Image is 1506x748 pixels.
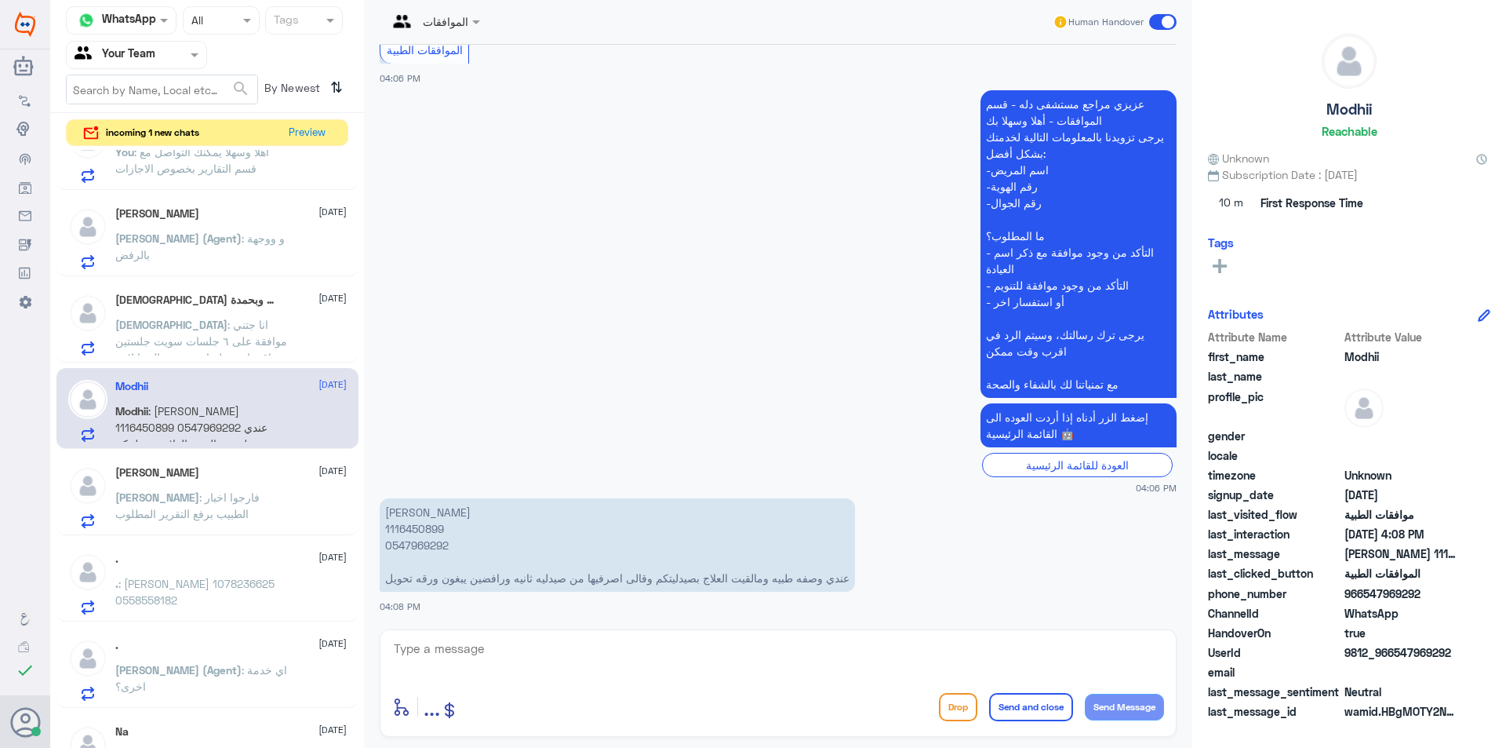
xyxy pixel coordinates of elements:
div: العودة للقائمة الرئيسية [982,453,1173,477]
img: whatsapp.png [75,9,98,32]
span: موضي سعود العتيبي 1116450899 0547969292 عندي وصفه طبيه ومالقيت العلاج بصيدليتكم وقالى اصرفيها من ... [1344,545,1458,562]
span: موافقات الطبية [1344,506,1458,523]
img: defaultAdmin.png [68,466,107,505]
span: Modhii [115,404,148,418]
span: [PERSON_NAME] [115,491,199,504]
span: 2025-10-01T13:08:06.663Z [1344,526,1458,542]
img: defaultAdmin.png [68,639,107,678]
span: last_message_id [1208,703,1341,720]
span: [PERSON_NAME] (Agent) [115,232,242,245]
i: check [16,661,35,680]
img: defaultAdmin.png [68,294,107,333]
img: Widebot Logo [15,12,35,37]
span: [DATE] [318,205,347,219]
span: . [115,577,118,590]
button: ... [424,689,440,724]
span: 0 [1344,684,1458,700]
span: 10 m [1208,189,1255,217]
span: ChannelId [1208,605,1341,622]
span: [DATE] [318,464,347,478]
span: By Newest [258,75,324,106]
img: defaultAdmin.png [1322,35,1376,88]
span: UserId [1208,644,1341,661]
span: 04:06 PM [1136,481,1177,494]
input: Search by Name, Local etc… [67,75,257,104]
span: Subscription Date : [DATE] [1208,166,1490,183]
span: 2025-10-01T13:06:15.465Z [1344,487,1458,503]
button: Avatar [10,707,40,737]
span: HandoverOn [1208,625,1341,641]
span: [DATE] [318,550,347,564]
img: yourTeam.svg [75,43,98,67]
h5: . [115,639,118,652]
span: last_interaction [1208,526,1341,542]
span: Attribute Value [1344,329,1458,345]
span: last_clicked_button [1208,565,1341,582]
button: Drop [939,693,977,721]
h6: Tags [1208,235,1234,250]
span: locale [1208,447,1341,464]
span: signup_date [1208,487,1341,503]
img: defaultAdmin.png [68,380,107,419]
h6: Reachable [1322,124,1377,138]
span: search [231,79,250,98]
span: true [1344,625,1458,641]
img: defaultAdmin.png [68,207,107,246]
span: You [115,145,134,159]
span: Modhii [1344,348,1458,365]
span: null [1344,664,1458,680]
span: timezone [1208,467,1341,483]
span: 04:06 PM [380,73,420,83]
span: [DATE] [318,637,347,651]
p: 1/10/2025, 4:08 PM [380,498,855,592]
span: last_message [1208,545,1341,562]
span: 2 [1344,605,1458,622]
span: email [1208,664,1341,680]
button: search [231,76,250,102]
h5: Na [115,725,129,739]
span: 04:08 PM [380,601,420,611]
span: first_name [1208,348,1341,365]
h5: سبحان الله وبحمدة 🌹 [115,294,278,307]
h5: Modhii [1326,100,1372,119]
span: First Response Time [1260,195,1363,211]
span: last_name [1208,368,1341,385]
img: defaultAdmin.png [68,553,107,592]
span: [DEMOGRAPHIC_DATA] [115,318,227,331]
span: 9812_966547969292 [1344,644,1458,661]
span: gender [1208,428,1341,444]
i: ⇅ [330,75,343,100]
span: null [1344,447,1458,464]
h5: Ahmed Ekram [115,466,199,480]
span: Human Handover [1068,15,1144,29]
span: incoming 1 new chats [106,126,199,140]
span: phone_number [1208,586,1341,602]
button: Send Message [1085,694,1164,721]
h6: Attributes [1208,307,1264,321]
span: ... [424,692,440,721]
span: : [PERSON_NAME] 1116450899 0547969292 عندي وصفه طبيه ومالقيت العلاج بصيدليتكم وقالى اصرفيها من صي... [115,404,282,483]
span: الموافقات الطبية [1344,565,1458,582]
span: [DATE] [318,291,347,305]
span: Unknown [1208,150,1269,166]
span: [DATE] [318,378,347,392]
h5: Modhii [115,380,148,393]
span: : [PERSON_NAME] 1078236625 0558558182 [115,577,275,607]
button: Send and close [989,693,1073,721]
button: Preview [282,120,332,146]
span: الموافقات الطبية [387,43,463,57]
span: [DATE] [318,723,347,737]
span: 966547969292 [1344,586,1458,602]
h5: Adel Alabdulkreem [115,207,199,221]
span: last_visited_flow [1208,506,1341,523]
span: wamid.HBgMOTY2NTQ3OTY5MjkyFQIAEhgUM0EyOEREQUNCRjkxMTgyRkVEN0UA [1344,703,1458,720]
span: Unknown [1344,467,1458,483]
span: [PERSON_NAME] (Agent) [115,663,242,677]
span: Attribute Name [1208,329,1341,345]
span: last_message_sentiment [1208,684,1341,700]
p: 1/10/2025, 4:06 PM [980,90,1177,398]
span: profile_pic [1208,389,1341,425]
div: Tags [271,11,299,31]
img: defaultAdmin.png [1344,389,1384,428]
h5: . [115,553,118,566]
